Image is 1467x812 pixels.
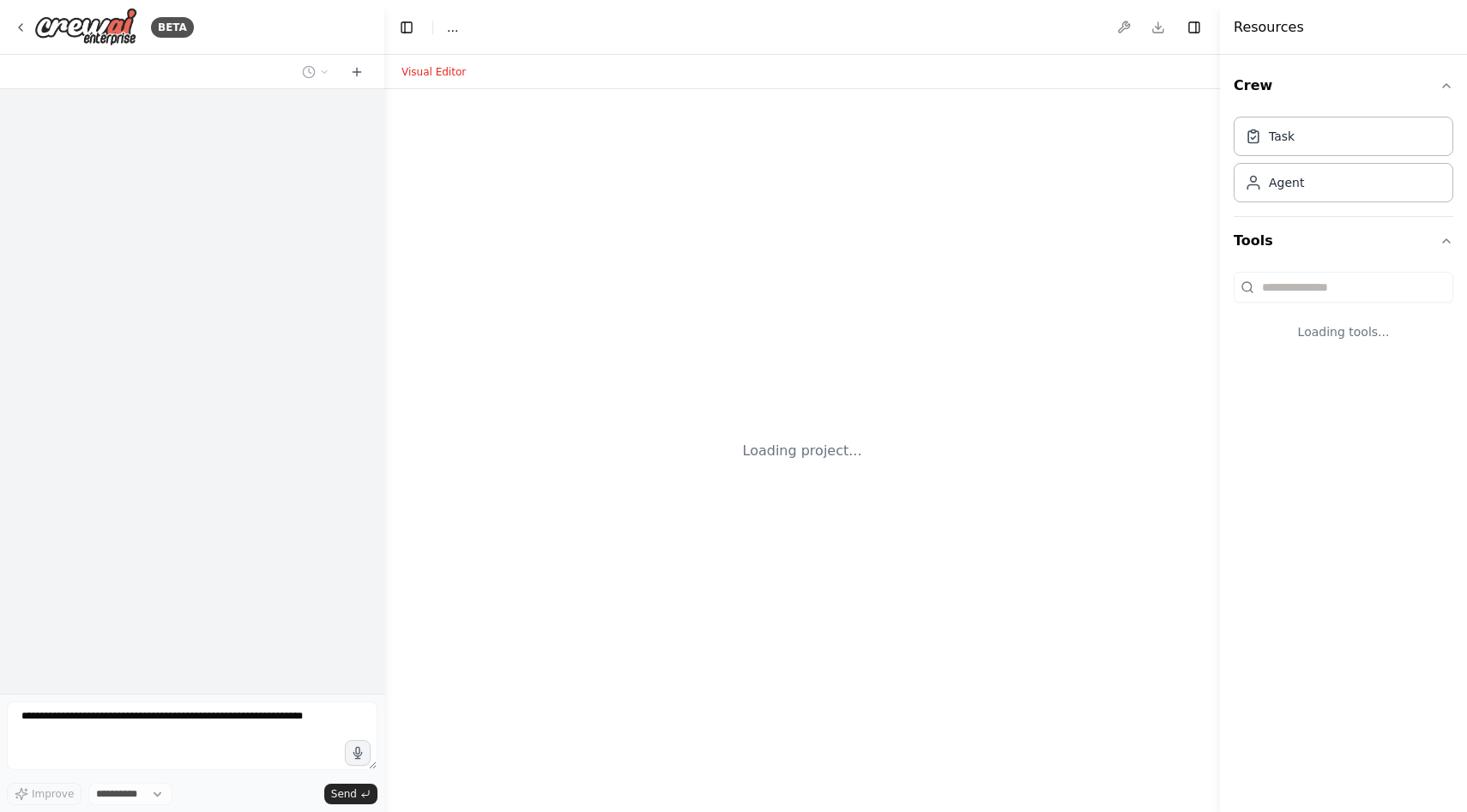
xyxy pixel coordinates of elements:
span: ... [447,19,458,36]
div: Agent [1269,174,1304,191]
button: Crew [1234,62,1453,110]
div: Loading tools... [1234,310,1453,354]
button: Tools [1234,217,1453,265]
div: Task [1269,128,1295,145]
button: Visual Editor [391,62,476,82]
div: BETA [151,17,194,38]
button: Start a new chat [343,62,371,82]
nav: breadcrumb [447,19,458,36]
img: Logo [34,8,137,46]
button: Hide left sidebar [395,15,419,39]
button: Improve [7,783,81,805]
div: Tools [1234,265,1453,368]
button: Switch to previous chat [295,62,336,82]
button: Click to speak your automation idea [345,740,371,766]
button: Hide right sidebar [1182,15,1206,39]
button: Send [324,784,377,804]
span: Improve [32,787,74,801]
span: Send [331,787,357,801]
h4: Resources [1234,17,1304,38]
div: Loading project... [743,441,862,461]
div: Crew [1234,110,1453,216]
